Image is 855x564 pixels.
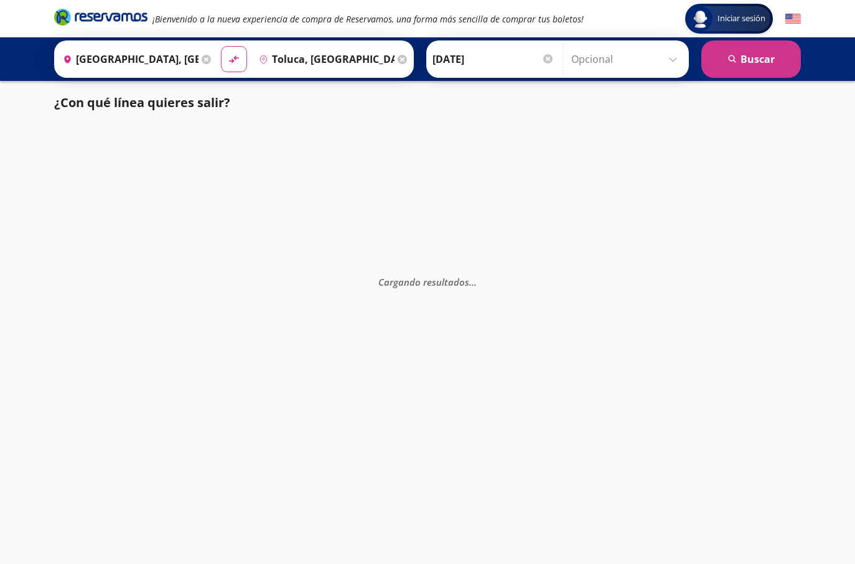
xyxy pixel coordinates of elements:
[432,44,554,75] input: Elegir Fecha
[785,11,801,27] button: English
[254,44,395,75] input: Buscar Destino
[469,276,472,288] span: .
[54,7,147,30] a: Brand Logo
[701,40,801,78] button: Buscar
[58,44,199,75] input: Buscar Origen
[54,7,147,26] i: Brand Logo
[712,12,770,25] span: Iniciar sesión
[474,276,477,288] span: .
[378,276,477,288] em: Cargando resultados
[571,44,683,75] input: Opcional
[54,93,230,112] p: ¿Con qué línea quieres salir?
[152,13,584,25] em: ¡Bienvenido a la nueva experiencia de compra de Reservamos, una forma más sencilla de comprar tus...
[472,276,474,288] span: .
